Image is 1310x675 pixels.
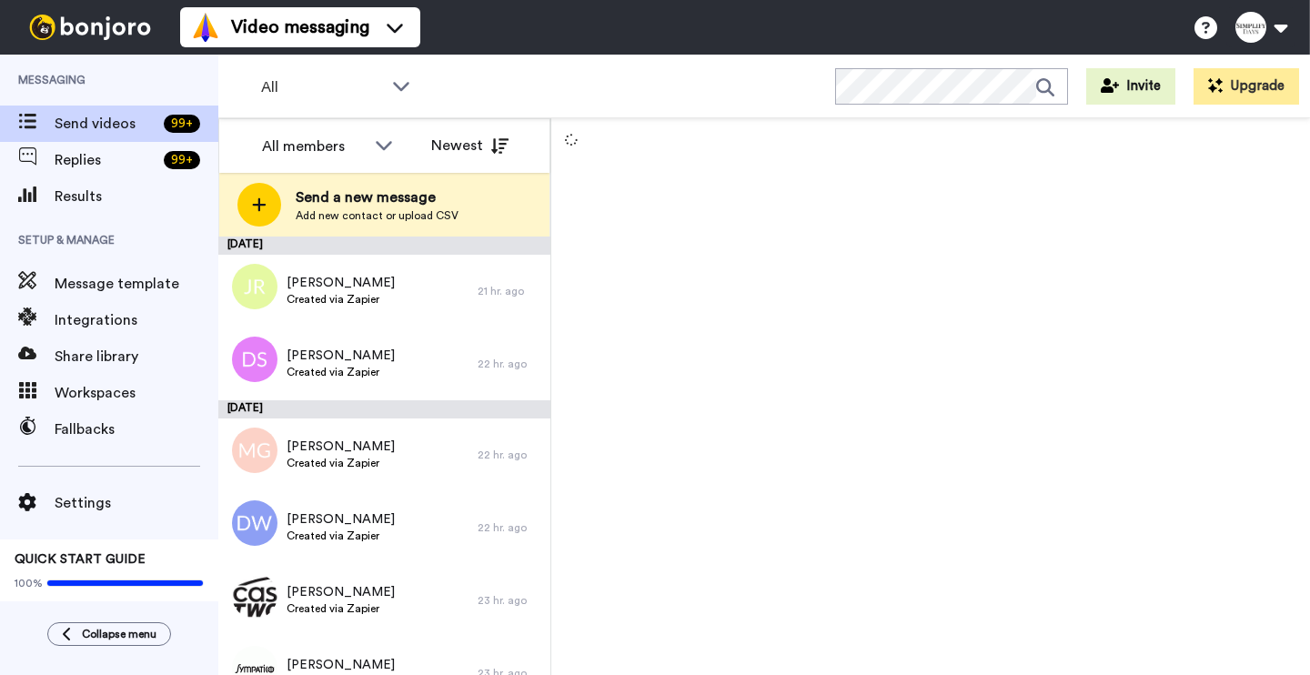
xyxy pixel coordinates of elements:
[287,510,395,529] span: [PERSON_NAME]
[55,186,218,207] span: Results
[232,573,277,619] img: 9a5d3b06-544d-4556-9df4-35b480c21e2d.jpg
[15,576,43,590] span: 100%
[287,292,395,307] span: Created via Zapier
[55,382,218,404] span: Workspaces
[47,622,171,646] button: Collapse menu
[478,357,541,371] div: 22 hr. ago
[1194,68,1299,105] button: Upgrade
[55,273,218,295] span: Message template
[232,500,277,546] img: dw.png
[296,186,458,208] span: Send a new message
[262,136,366,157] div: All members
[287,529,395,543] span: Created via Zapier
[218,400,550,418] div: [DATE]
[22,15,158,40] img: bj-logo-header-white.svg
[55,113,156,135] span: Send videos
[82,627,156,641] span: Collapse menu
[191,13,220,42] img: vm-color.svg
[287,601,395,616] span: Created via Zapier
[55,309,218,331] span: Integrations
[287,347,395,365] span: [PERSON_NAME]
[287,274,395,292] span: [PERSON_NAME]
[55,149,156,171] span: Replies
[164,115,200,133] div: 99 +
[478,284,541,298] div: 21 hr. ago
[287,456,395,470] span: Created via Zapier
[1086,68,1175,105] button: Invite
[296,208,458,223] span: Add new contact or upload CSV
[287,438,395,456] span: [PERSON_NAME]
[478,448,541,462] div: 22 hr. ago
[15,553,146,566] span: QUICK START GUIDE
[261,76,383,98] span: All
[287,365,395,379] span: Created via Zapier
[164,151,200,169] div: 99 +
[55,418,218,440] span: Fallbacks
[55,346,218,368] span: Share library
[418,127,522,164] button: Newest
[478,593,541,608] div: 23 hr. ago
[232,337,277,382] img: ds.png
[478,520,541,535] div: 22 hr. ago
[232,428,277,473] img: mg.png
[287,656,395,674] span: [PERSON_NAME]
[218,237,550,255] div: [DATE]
[287,583,395,601] span: [PERSON_NAME]
[55,492,218,514] span: Settings
[232,264,277,309] img: jr.png
[231,15,369,40] span: Video messaging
